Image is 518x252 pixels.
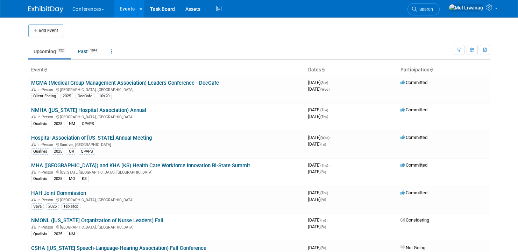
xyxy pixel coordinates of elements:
span: [DATE] [308,224,326,229]
button: Add Event [28,24,63,37]
div: 2025 [52,176,64,182]
div: QPAPS [80,121,96,127]
div: Sunriver, [GEOGRAPHIC_DATA] [31,141,303,147]
span: Search [417,7,433,12]
span: - [331,135,332,140]
span: (Thu) [320,163,328,167]
span: [DATE] [308,114,328,119]
span: [DATE] [308,197,326,202]
img: ExhibitDay [28,6,63,13]
a: MGMA (Medical Group Management Association) Leaders Conference - DocCafe [31,80,219,86]
span: [DATE] [308,217,328,223]
span: - [329,80,330,85]
a: Search [407,3,440,15]
th: Event [28,64,305,76]
div: Qualivis [31,176,49,182]
span: Committed [400,80,427,85]
span: Not Going [400,245,425,250]
div: [GEOGRAPHIC_DATA], [GEOGRAPHIC_DATA] [31,114,303,119]
span: (Wed) [320,87,329,91]
span: (Fri) [320,198,326,202]
span: Committed [400,162,427,168]
span: In-Person [37,87,55,92]
span: (Thu) [320,191,328,195]
span: [DATE] [308,162,330,168]
span: (Fri) [320,225,326,229]
img: In-Person Event [31,115,36,118]
th: Dates [305,64,398,76]
a: Sort by Participation Type [430,67,433,72]
span: [DATE] [308,169,326,174]
div: Client-Facing [31,93,58,99]
span: (Wed) [320,136,329,140]
div: Vaya [31,203,44,210]
span: - [327,217,328,223]
span: - [329,107,330,112]
a: Hospital Association of [US_STATE] Annual Meeting [31,135,152,141]
div: 10x20 [97,93,112,99]
div: [US_STATE][GEOGRAPHIC_DATA], [GEOGRAPHIC_DATA] [31,169,303,175]
div: QPAPS [79,148,95,155]
span: In-Person [37,225,55,230]
a: NMHA ([US_STATE] Hospital Association) Annual [31,107,146,113]
div: 2025 [52,231,64,237]
img: In-Person Event [31,142,36,146]
span: [DATE] [308,80,330,85]
a: MHA ([GEOGRAPHIC_DATA]) and KHA (KS) Health Care Workforce Innovation Bi-State Summit [31,162,250,169]
span: - [327,245,328,250]
span: (Thu) [320,115,328,119]
div: NM [67,231,77,237]
span: Considering [400,217,429,223]
div: NM [67,121,77,127]
div: 2025 [61,93,73,99]
span: Committed [400,190,427,195]
img: In-Person Event [31,225,36,229]
span: In-Person [37,142,55,147]
span: [DATE] [308,141,326,147]
div: [GEOGRAPHIC_DATA], [GEOGRAPHIC_DATA] [31,224,303,230]
span: [DATE] [308,86,329,92]
div: OR [67,148,76,155]
span: [DATE] [308,190,330,195]
img: In-Person Event [31,170,36,174]
span: [DATE] [308,245,328,250]
div: [GEOGRAPHIC_DATA], [GEOGRAPHIC_DATA] [31,197,303,202]
a: Sort by Event Name [44,67,47,72]
span: - [329,162,330,168]
a: Past1041 [72,45,105,58]
img: Mel Liwanag [449,4,483,12]
div: Qualivis [31,148,49,155]
span: (Fri) [320,218,326,222]
div: Qualivis [31,121,49,127]
div: DocCafe [76,93,94,99]
div: Tabletop [61,203,80,210]
span: Committed [400,135,427,140]
span: (Fri) [320,246,326,250]
a: Upcoming122 [28,45,71,58]
span: In-Person [37,170,55,175]
span: - [329,190,330,195]
div: 2025 [52,121,64,127]
span: Committed [400,107,427,112]
span: (Tue) [320,108,328,112]
div: 2025 [52,148,64,155]
div: MO [67,176,77,182]
div: 2025 [46,203,59,210]
a: NMONL ([US_STATE] Organization of Nurse Leaders) Fall [31,217,163,224]
a: CSHA ([US_STATE] Speech-Language-Hearing Association) Fall Conference [31,245,206,251]
span: (Fri) [320,142,326,146]
div: Qualivis [31,231,49,237]
span: In-Person [37,198,55,202]
a: Sort by Start Date [321,67,325,72]
span: (Sun) [320,81,328,85]
span: 1041 [88,48,99,53]
span: 122 [56,48,66,53]
img: In-Person Event [31,198,36,201]
span: (Fri) [320,170,326,174]
th: Participation [398,64,490,76]
a: HAH Joint Commission [31,190,86,196]
span: [DATE] [308,135,332,140]
span: [DATE] [308,107,330,112]
div: [GEOGRAPHIC_DATA], [GEOGRAPHIC_DATA] [31,86,303,92]
div: KS [80,176,89,182]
